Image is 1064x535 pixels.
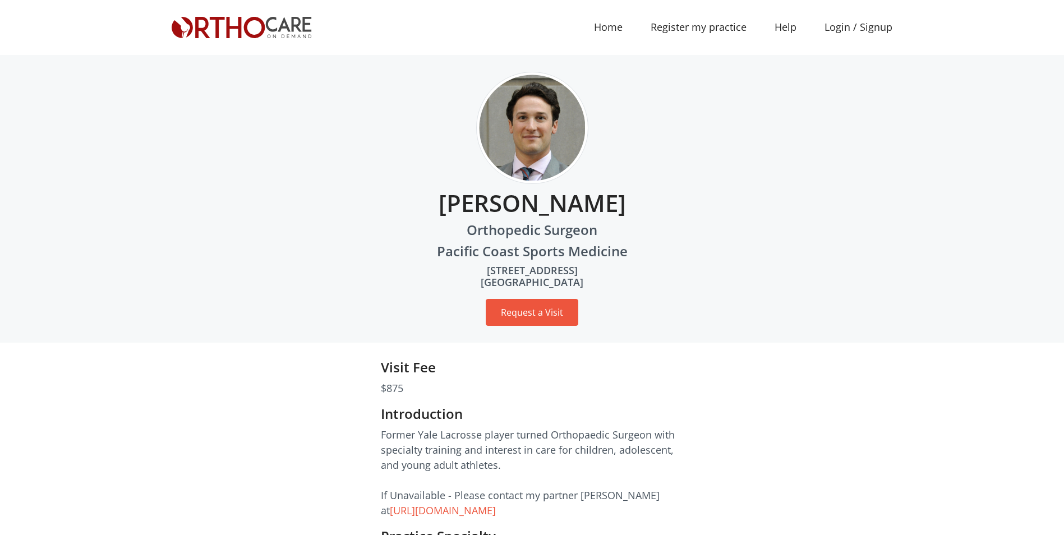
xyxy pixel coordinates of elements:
a: Home [580,15,637,40]
p: $875 [381,381,684,396]
img: 1569022482_jk-lenox.jpg [476,72,588,184]
h5: Visit Fee [381,359,684,376]
a: Login / Signup [810,20,906,35]
a: Help [761,15,810,40]
h5: Pacific Coast Sports Medicine [172,243,892,260]
button: Request a Visit [486,299,578,326]
h3: [PERSON_NAME] [172,184,892,217]
a: Register my practice [637,15,761,40]
a: [URL][DOMAIN_NAME] [390,504,496,517]
h5: Introduction [381,406,684,422]
p: Former Yale Lacrosse player turned Orthopaedic Surgeon with specialty training and interest in ca... [381,427,684,518]
h6: [STREET_ADDRESS] [GEOGRAPHIC_DATA] [172,265,892,289]
h5: Orthopedic Surgeon [172,222,892,238]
